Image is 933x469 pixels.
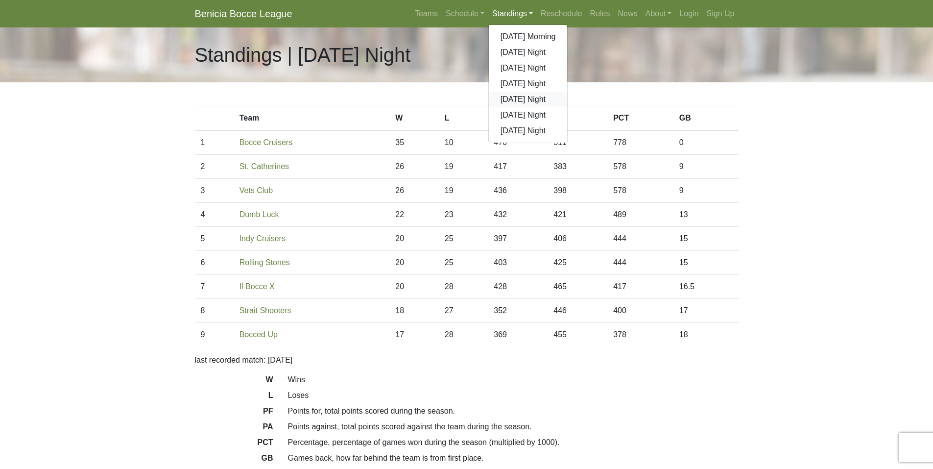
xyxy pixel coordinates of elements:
th: GB [673,106,739,131]
td: 578 [607,155,673,179]
dt: L [188,390,281,405]
td: 15 [673,227,739,251]
td: 3 [195,179,234,203]
td: 436 [488,179,548,203]
dd: Loses [281,390,746,401]
td: 18 [389,299,439,323]
td: 417 [607,275,673,299]
td: 444 [607,227,673,251]
td: 444 [607,251,673,275]
td: 0 [673,130,739,155]
td: 425 [548,251,607,275]
td: 25 [439,251,488,275]
a: Standings [488,4,537,24]
a: [DATE] Morning [489,29,568,45]
a: [DATE] Night [489,107,568,123]
td: 22 [389,203,439,227]
td: 10 [439,130,488,155]
dt: W [188,374,281,390]
a: News [614,4,642,24]
div: Standings [488,25,568,143]
a: Strait Shooters [239,306,291,315]
td: 20 [389,227,439,251]
td: 26 [389,179,439,203]
dt: PCT [188,437,281,452]
dt: PF [188,405,281,421]
dt: GB [188,452,281,468]
td: 446 [548,299,607,323]
dd: Percentage, percentage of games won during the season (multiplied by 1000). [281,437,746,448]
th: L [439,106,488,131]
td: 27 [439,299,488,323]
td: 352 [488,299,548,323]
a: Indy Cruisers [239,234,286,243]
a: [DATE] Night [489,76,568,92]
td: 9 [673,155,739,179]
td: 19 [439,179,488,203]
td: 8 [195,299,234,323]
a: Teams [411,4,442,24]
dd: Games back, how far behind the team is from first place. [281,452,746,464]
th: PA [548,106,607,131]
td: 417 [488,155,548,179]
a: [DATE] Night [489,92,568,107]
td: 489 [607,203,673,227]
td: 476 [488,130,548,155]
td: 19 [439,155,488,179]
td: 35 [389,130,439,155]
td: 7 [195,275,234,299]
td: 455 [548,323,607,347]
td: 397 [488,227,548,251]
a: Login [675,4,702,24]
a: [DATE] Night [489,60,568,76]
dt: PA [188,421,281,437]
a: Sign Up [703,4,739,24]
a: Vets Club [239,186,273,195]
td: 403 [488,251,548,275]
dd: Wins [281,374,746,386]
a: Rules [586,4,614,24]
td: 5 [195,227,234,251]
td: 378 [607,323,673,347]
td: 311 [548,130,607,155]
dd: Points against, total points scored against the team during the season. [281,421,746,433]
td: 9 [195,323,234,347]
a: About [642,4,676,24]
a: [DATE] Night [489,45,568,60]
td: 20 [389,275,439,299]
a: Benicia Bocce League [195,4,292,24]
a: Bocced Up [239,330,278,339]
td: 28 [439,275,488,299]
td: 369 [488,323,548,347]
th: PCT [607,106,673,131]
td: 17 [389,323,439,347]
td: 23 [439,203,488,227]
td: 20 [389,251,439,275]
td: 432 [488,203,548,227]
h1: Standings | [DATE] Night [195,43,411,67]
td: 400 [607,299,673,323]
a: Dumb Luck [239,210,279,219]
a: [DATE] Night [489,123,568,139]
td: 13 [673,203,739,227]
a: St. Catherines [239,162,289,171]
td: 18 [673,323,739,347]
td: 578 [607,179,673,203]
td: 398 [548,179,607,203]
a: Reschedule [537,4,586,24]
td: 778 [607,130,673,155]
a: Il Bocce X [239,282,275,291]
td: 17 [673,299,739,323]
td: 28 [439,323,488,347]
td: 16.5 [673,275,739,299]
dd: Points for, total points scored during the season. [281,405,746,417]
th: Team [234,106,390,131]
td: 428 [488,275,548,299]
a: Rolling Stones [239,258,290,267]
td: 15 [673,251,739,275]
td: 383 [548,155,607,179]
td: 406 [548,227,607,251]
td: 6 [195,251,234,275]
td: 421 [548,203,607,227]
td: 465 [548,275,607,299]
